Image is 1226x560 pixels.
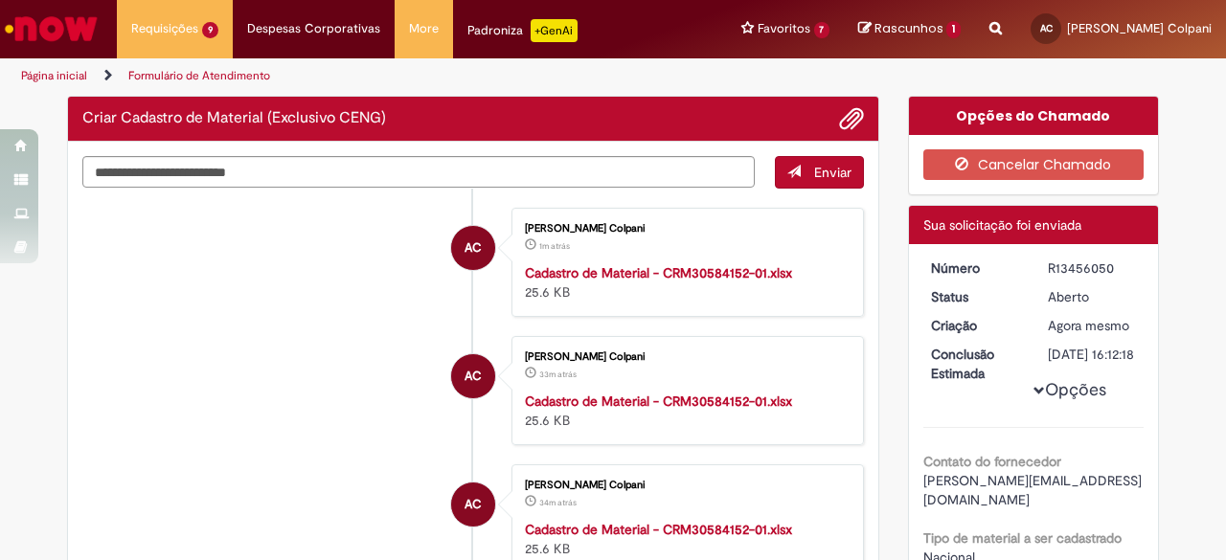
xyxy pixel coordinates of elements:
[923,453,1061,470] b: Contato do fornecedor
[14,58,803,94] ul: Trilhas de página
[923,149,1145,180] button: Cancelar Chamado
[2,10,101,48] img: ServiceNow
[1048,345,1137,364] div: [DATE] 16:12:18
[1048,317,1129,334] span: Agora mesmo
[451,226,495,270] div: Adrielli Scarpel Colpani
[946,21,961,38] span: 1
[539,497,577,508] time: 28/08/2025 08:38:35
[525,351,844,363] div: [PERSON_NAME] Colpani
[775,156,864,189] button: Enviar
[539,240,570,252] time: 28/08/2025 09:10:59
[1040,22,1053,34] span: AC
[525,264,792,281] a: Cadastro de Material - CRM30584152-01.xlsx
[465,353,482,399] span: AC
[82,156,755,188] textarea: Digite sua mensagem aqui...
[539,369,577,380] time: 28/08/2025 08:39:05
[917,316,1034,335] dt: Criação
[814,22,830,38] span: 7
[82,110,386,127] h2: Criar Cadastro de Material (Exclusivo CENG) Histórico de tíquete
[917,345,1034,383] dt: Conclusão Estimada
[814,164,851,181] span: Enviar
[465,225,482,271] span: AC
[758,19,810,38] span: Favoritos
[1048,287,1137,306] div: Aberto
[1048,317,1129,334] time: 28/08/2025 09:12:13
[923,216,1081,234] span: Sua solicitação foi enviada
[409,19,439,38] span: More
[917,258,1034,278] dt: Número
[451,482,495,526] div: Adrielli Scarpel Colpani
[539,497,577,508] span: 34m atrás
[539,240,570,252] span: 1m atrás
[451,354,495,398] div: Adrielli Scarpel Colpani
[874,19,943,37] span: Rascunhos
[525,392,844,430] div: 25.6 KB
[1067,20,1212,36] span: [PERSON_NAME] Colpani
[525,223,844,235] div: [PERSON_NAME] Colpani
[202,22,218,38] span: 9
[858,20,961,38] a: Rascunhos
[525,263,844,302] div: 25.6 KB
[917,287,1034,306] dt: Status
[131,19,198,38] span: Requisições
[247,19,380,38] span: Despesas Corporativas
[465,482,482,527] span: AC
[467,19,578,42] div: Padroniza
[1048,316,1137,335] div: 28/08/2025 09:12:13
[923,472,1142,508] span: [PERSON_NAME][EMAIL_ADDRESS][DOMAIN_NAME]
[525,521,792,538] a: Cadastro de Material - CRM30584152-01.xlsx
[21,68,87,83] a: Página inicial
[923,529,1122,547] b: Tipo de material a ser cadastrado
[128,68,270,83] a: Formulário de Atendimento
[531,19,578,42] p: +GenAi
[1048,258,1137,278] div: R13456050
[839,106,864,131] button: Adicionar anexos
[909,97,1159,135] div: Opções do Chamado
[525,520,844,558] div: 25.6 KB
[539,369,577,380] span: 33m atrás
[525,480,844,491] div: [PERSON_NAME] Colpani
[525,392,792,410] a: Cadastro de Material - CRM30584152-01.xlsx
